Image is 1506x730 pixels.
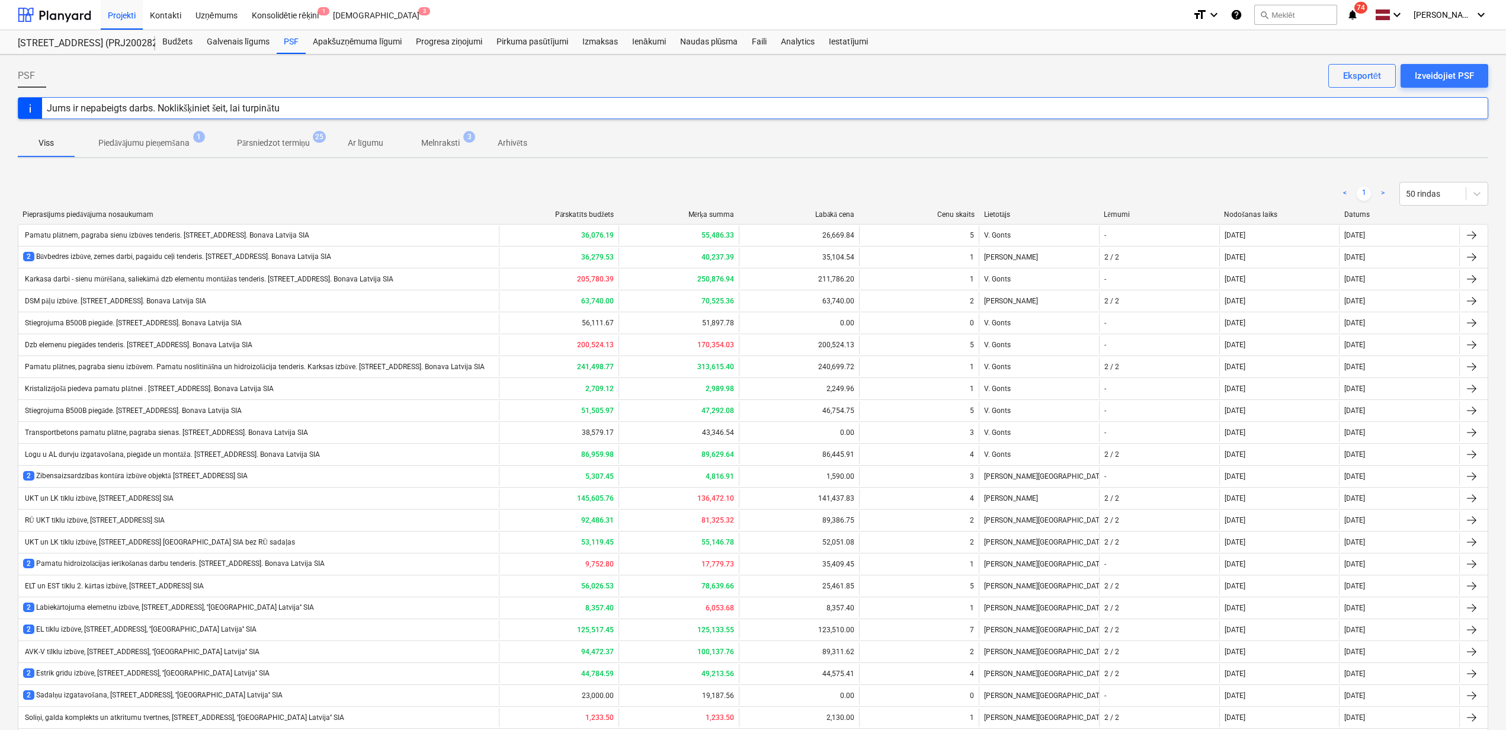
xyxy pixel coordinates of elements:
[1344,385,1365,393] div: [DATE]
[1104,385,1106,393] div: -
[499,313,619,332] div: 56,111.67
[1344,670,1365,678] div: [DATE]
[701,406,734,415] b: 47,292.08
[697,363,734,371] b: 313,615.40
[1104,319,1106,327] div: -
[581,450,614,459] b: 86,959.98
[970,319,974,327] div: 0
[1260,10,1269,20] span: search
[1104,210,1215,219] div: Lēmumi
[581,670,614,678] b: 44,784.59
[739,489,859,508] div: 141,437.83
[23,516,165,525] div: RŪ UKT tīklu izbūve, [STREET_ADDRESS] SIA
[581,297,614,305] b: 63,740.00
[499,686,619,705] div: 23,000.00
[623,210,734,219] div: Mērķa summa
[277,30,306,54] a: PSF
[701,297,734,305] b: 70,525.36
[979,620,1099,639] div: [PERSON_NAME][GEOGRAPHIC_DATA]
[23,252,331,262] div: Būvbedres izbūve, zemes darbi, pagaidu ceļi tenderis. [STREET_ADDRESS]. Bonava Latvija SIA
[18,69,35,83] span: PSF
[1415,68,1474,84] div: Izveidojiet PSF
[575,30,625,54] div: Izmaksas
[979,270,1099,289] div: V. Gonts
[581,406,614,415] b: 51,505.97
[23,668,34,678] span: 2
[98,137,190,149] p: Piedāvājumu pieņemšana
[1104,472,1106,481] div: -
[498,137,527,149] p: Arhivēts
[739,357,859,376] div: 240,699.72
[1225,538,1245,546] div: [DATE]
[1104,670,1119,678] div: 2 / 2
[739,642,859,661] div: 89,311.62
[18,37,141,50] div: [STREET_ADDRESS] (PRJ2002826) 2601978
[1328,64,1396,88] button: Eksportēt
[625,30,673,54] a: Ienākumi
[23,690,34,700] span: 2
[1104,604,1119,612] div: 2 / 2
[739,533,859,552] div: 52,051.08
[970,582,974,590] div: 5
[23,450,320,459] div: Logu u AL durvju izgatavošana, piegāde un montāža. [STREET_ADDRESS]. Bonava Latvija SIA
[701,560,734,568] b: 17,779.73
[822,30,875,54] a: Iestatījumi
[701,450,734,459] b: 89,629.64
[739,598,859,617] div: 8,357.40
[774,30,822,54] a: Analytics
[1225,648,1245,656] div: [DATE]
[979,489,1099,508] div: [PERSON_NAME]
[318,7,329,15] span: 1
[200,30,277,54] div: Galvenais līgums
[23,210,494,219] div: Pieprasījums piedāvājuma nosaukumam
[23,559,325,569] div: Pamatu hidroizolācijas ierīkošanas darbu tenderis. [STREET_ADDRESS]. Bonava Latvija SIA
[23,494,174,503] div: UKT un LK tīklu izbūve, [STREET_ADDRESS] SIA
[23,252,34,261] span: 2
[1104,253,1119,261] div: 2 / 2
[1376,187,1390,201] a: Next page
[701,253,734,261] b: 40,237.39
[745,30,774,54] a: Faili
[697,275,734,283] b: 250,876.94
[23,648,259,657] div: AVK-V tīlklu izbūve, [STREET_ADDRESS], ''[GEOGRAPHIC_DATA] Latvija'' SIA
[23,385,274,393] div: Kristalizējošā piedeva pamatu plātnei . [STREET_ADDRESS]. Bonava Latvija SIA
[1344,713,1365,722] div: [DATE]
[1225,626,1245,634] div: [DATE]
[1390,8,1404,22] i: keyboard_arrow_down
[706,713,734,722] b: 1,233.50
[1354,2,1367,14] span: 74
[1344,253,1365,261] div: [DATE]
[1401,64,1488,88] button: Izveidojiet PSF
[979,226,1099,245] div: V. Gonts
[739,467,859,486] div: 1,590.00
[979,423,1099,442] div: V. Gonts
[970,538,974,546] div: 2
[1344,275,1365,283] div: [DATE]
[23,538,295,547] div: UKT un LK tīklu izbūve, [STREET_ADDRESS] [GEOGRAPHIC_DATA] SIA bez RŪ sadaļas
[23,341,252,350] div: Dzb elemenu piegādes tenderis. [STREET_ADDRESS]. Bonava Latvija SIA
[984,210,1095,219] div: Lietotājs
[32,137,60,149] p: Viss
[577,494,614,502] b: 145,605.76
[409,30,489,54] div: Progresa ziņojumi
[23,690,283,700] div: Sadalņu izgatavošana, [STREET_ADDRESS], ''[GEOGRAPHIC_DATA] Latvija'' SIA
[739,664,859,683] div: 44,575.41
[619,423,739,442] div: 43,346.54
[697,648,734,656] b: 100,137.76
[23,559,34,568] span: 2
[739,248,859,267] div: 35,104.54
[864,210,975,219] div: Cenu skaits
[970,275,974,283] div: 1
[23,363,485,372] div: Pamatu plātnes, pagraba sienu izbūvem. Pamatu noslitināšna un hidroizolācija tenderis. Karksas iz...
[585,560,614,568] b: 9,752.80
[1344,604,1365,612] div: [DATE]
[979,379,1099,398] div: V. Gonts
[585,713,614,722] b: 1,233.50
[701,538,734,546] b: 55,146.78
[697,341,734,349] b: 170,354.03
[1225,297,1245,305] div: [DATE]
[1225,406,1245,415] div: [DATE]
[739,555,859,574] div: 35,409.45
[581,516,614,524] b: 92,486.31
